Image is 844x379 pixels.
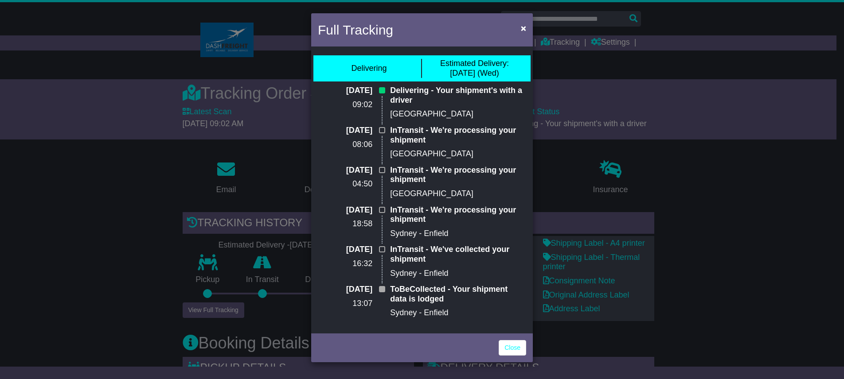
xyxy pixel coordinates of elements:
[390,149,526,159] p: [GEOGRAPHIC_DATA]
[318,20,393,40] h4: Full Tracking
[318,219,372,229] p: 18:58
[390,285,526,304] p: ToBeCollected - Your shipment data is lodged
[318,179,372,189] p: 04:50
[390,205,526,224] p: InTransit - We're processing your shipment
[318,299,372,309] p: 13:07
[318,205,372,215] p: [DATE]
[318,245,372,255] p: [DATE]
[390,308,526,318] p: Sydney - Enfield
[351,64,387,73] div: Delivering
[390,245,526,264] p: InTransit - We've collected your shipment
[318,140,372,150] p: 08:06
[390,126,526,145] p: InTransit - We're processing your shipment
[390,109,526,119] p: [GEOGRAPHIC_DATA]
[390,86,526,105] p: Delivering - Your shipment's with a driver
[318,259,372,269] p: 16:32
[390,189,526,199] p: [GEOGRAPHIC_DATA]
[440,59,509,78] div: [DATE] (Wed)
[521,23,526,33] span: ×
[318,126,372,135] p: [DATE]
[390,269,526,278] p: Sydney - Enfield
[390,229,526,239] p: Sydney - Enfield
[390,166,526,185] p: InTransit - We're processing your shipment
[318,86,372,96] p: [DATE]
[318,100,372,110] p: 09:02
[499,340,526,356] a: Close
[516,19,531,37] button: Close
[440,59,509,68] span: Estimated Delivery:
[318,166,372,175] p: [DATE]
[318,285,372,294] p: [DATE]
